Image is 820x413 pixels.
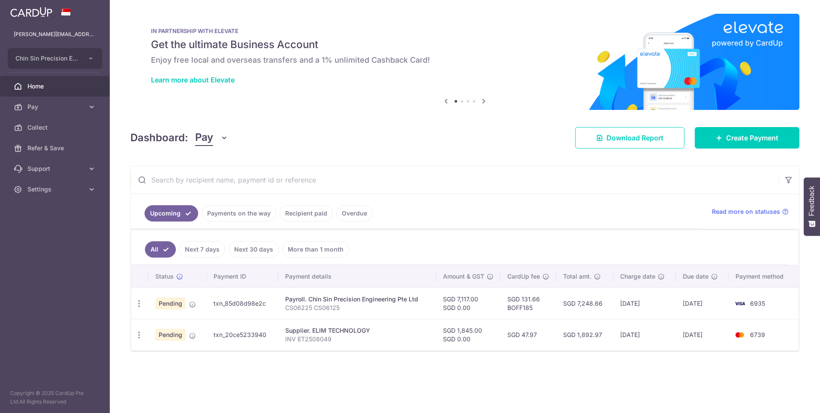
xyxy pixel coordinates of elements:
span: Feedback [808,186,816,216]
td: SGD 47.97 [500,319,556,350]
a: Upcoming [145,205,198,222]
div: Supplier. ELIM TECHNOLOGY [285,326,429,335]
h4: Dashboard: [130,130,188,146]
p: [PERSON_NAME][EMAIL_ADDRESS][DOMAIN_NAME] [14,30,96,39]
td: txn_85d08d98e2c [207,288,278,319]
a: Next 30 days [229,241,279,258]
input: Search by recipient name, payment id or reference [131,166,778,194]
span: Status [155,272,174,281]
span: Pending [155,329,186,341]
a: Payments on the way [202,205,276,222]
a: All [145,241,176,258]
img: Renovation banner [130,14,799,110]
a: Create Payment [695,127,799,149]
th: Payment details [278,265,436,288]
span: 6935 [750,300,765,307]
span: Amount & GST [443,272,484,281]
span: Due date [683,272,708,281]
img: Bank Card [731,298,748,309]
p: IN PARTNERSHIP WITH ELEVATE [151,27,779,34]
span: Refer & Save [27,144,84,152]
p: INV ET2508049 [285,335,429,343]
span: Settings [27,185,84,194]
img: Bank Card [731,330,748,340]
h5: Get the ultimate Business Account [151,38,779,52]
td: SGD 1,845.00 SGD 0.00 [436,319,500,350]
a: Download Report [575,127,684,149]
p: CS06225 CS06125 [285,304,429,312]
td: [DATE] [676,319,729,350]
span: 6739 [750,331,765,338]
td: [DATE] [676,288,729,319]
td: [DATE] [613,319,676,350]
th: Payment method [729,265,799,288]
a: More than 1 month [282,241,349,258]
button: Pay [195,130,228,146]
th: Payment ID [207,265,278,288]
span: Download Report [606,133,663,143]
td: [DATE] [613,288,676,319]
a: Learn more about Elevate [151,76,235,84]
td: SGD 7,117.00 SGD 0.00 [436,288,500,319]
span: Chin Sin Precision Engineering Pte Ltd [15,54,79,63]
div: Payroll. Chin Sin Precision Engineering Pte Ltd [285,295,429,304]
td: txn_20ce5233940 [207,319,278,350]
a: Recipient paid [280,205,333,222]
span: Pending [155,298,186,310]
span: Home [27,82,84,91]
td: SGD 1,892.97 [556,319,613,350]
h6: Enjoy free local and overseas transfers and a 1% unlimited Cashback Card! [151,55,779,65]
span: Pay [27,103,84,111]
span: CardUp fee [507,272,540,281]
a: Read more on statuses [712,207,789,216]
img: CardUp [10,7,52,17]
span: Create Payment [726,133,778,143]
span: Support [27,164,84,173]
button: Feedback - Show survey [804,177,820,236]
td: SGD 131.66 BOFF185 [500,288,556,319]
span: Pay [195,130,213,146]
a: Next 7 days [179,241,225,258]
a: Overdue [336,205,373,222]
span: Read more on statuses [712,207,780,216]
span: Collect [27,123,84,132]
button: Chin Sin Precision Engineering Pte Ltd [8,48,102,69]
